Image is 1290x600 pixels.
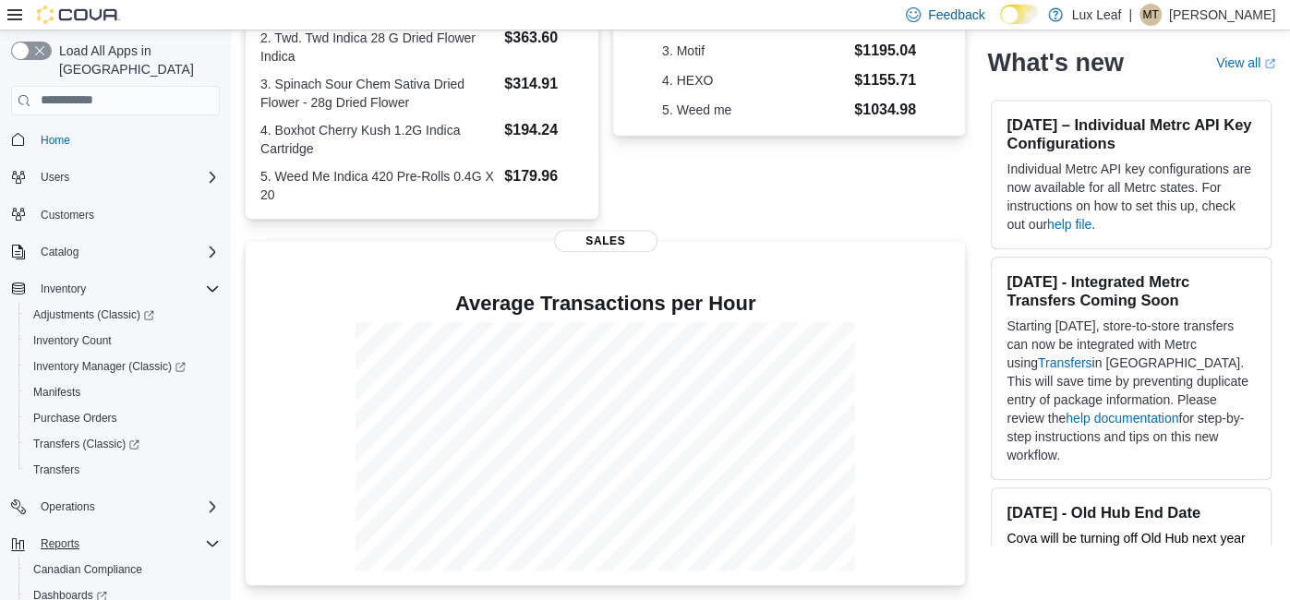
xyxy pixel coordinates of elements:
span: MT [1142,4,1158,26]
button: Customers [4,201,227,228]
span: Home [33,128,220,151]
dt: 3. Motif [662,42,847,60]
span: Sales [554,230,657,252]
span: Customers [41,208,94,222]
a: Canadian Compliance [26,558,150,581]
button: Reports [4,531,227,557]
button: Catalog [4,239,227,265]
a: View allExternal link [1216,55,1275,70]
a: Inventory Manager (Classic) [26,355,193,378]
span: Catalog [41,245,78,259]
button: Inventory [33,278,93,300]
a: Inventory Manager (Classic) [18,354,227,379]
span: Inventory Manager (Classic) [26,355,220,378]
span: Inventory Count [33,333,112,348]
dt: 5. Weed me [662,101,847,119]
span: Purchase Orders [26,407,220,429]
p: Individual Metrc API key configurations are now available for all Metrc states. For instructions ... [1007,160,1256,234]
h3: [DATE] - Old Hub End Date [1007,503,1256,522]
svg: External link [1264,58,1275,69]
span: Reports [33,533,220,555]
span: Catalog [33,241,220,263]
button: Home [4,126,227,153]
dd: $1034.98 [854,99,916,121]
div: Marissa Trottier [1139,4,1162,26]
dd: $1155.71 [854,69,916,91]
span: Manifests [33,385,80,400]
a: Purchase Orders [26,407,125,429]
button: Reports [33,533,87,555]
p: [PERSON_NAME] [1169,4,1275,26]
a: Transfers (Classic) [26,433,147,455]
span: Adjustments (Classic) [33,307,154,322]
span: Transfers [33,462,79,477]
a: Adjustments (Classic) [26,304,162,326]
h3: [DATE] - Integrated Metrc Transfers Coming Soon [1007,272,1256,309]
dt: 5. Weed Me Indica 420 Pre-Rolls 0.4G X 20 [260,167,497,204]
a: Transfers [26,459,87,481]
span: Transfers (Classic) [33,437,139,451]
h3: [DATE] – Individual Metrc API Key Configurations [1007,115,1256,152]
span: Users [41,170,69,185]
span: Manifests [26,381,220,403]
h4: Average Transactions per Hour [260,293,950,315]
dt: 4. HEXO [662,71,847,90]
input: Dark Mode [1000,5,1039,24]
button: Operations [33,496,102,518]
span: Dark Mode [1000,24,1001,25]
h2: What's new [987,48,1123,78]
span: Purchase Orders [33,411,117,426]
a: help file [1047,217,1091,232]
dt: 4. Boxhot Cherry Kush 1.2G Indica Cartridge [260,121,497,158]
span: Inventory [41,282,86,296]
span: Load All Apps in [GEOGRAPHIC_DATA] [52,42,220,78]
button: Manifests [18,379,227,405]
button: Inventory [4,276,227,302]
a: Transfers (Classic) [18,431,227,457]
button: Users [33,166,77,188]
a: Inventory Count [26,330,119,352]
span: Transfers [26,459,220,481]
dd: $1195.04 [854,40,916,62]
button: Purchase Orders [18,405,227,431]
dd: $179.96 [504,165,583,187]
span: Transfers (Classic) [26,433,220,455]
span: Inventory [33,278,220,300]
a: help documentation [1066,411,1178,426]
a: Home [33,129,78,151]
span: Operations [33,496,220,518]
span: Customers [33,203,220,226]
a: Manifests [26,381,88,403]
p: Lux Leaf [1072,4,1122,26]
dt: 2. Twd. Twd Indica 28 G Dried Flower Indica [260,29,497,66]
span: Inventory Manager (Classic) [33,359,186,374]
button: Users [4,164,227,190]
span: Users [33,166,220,188]
button: Catalog [33,241,86,263]
button: Canadian Compliance [18,557,227,582]
a: Transfers [1038,355,1092,370]
span: Adjustments (Classic) [26,304,220,326]
img: Cova [37,6,120,24]
a: Customers [33,204,102,226]
dt: 3. Spinach Sour Chem Sativa Dried Flower - 28g Dried Flower [260,75,497,112]
button: Transfers [18,457,227,483]
p: Starting [DATE], store-to-store transfers can now be integrated with Metrc using in [GEOGRAPHIC_D... [1007,317,1256,464]
p: | [1128,4,1132,26]
span: Canadian Compliance [26,558,220,581]
a: Adjustments (Classic) [18,302,227,328]
span: Feedback [928,6,984,24]
button: Operations [4,494,227,520]
span: Inventory Count [26,330,220,352]
span: Canadian Compliance [33,562,142,577]
button: Inventory Count [18,328,227,354]
dd: $363.60 [504,27,583,49]
dd: $314.91 [504,73,583,95]
span: Home [41,133,70,148]
dd: $194.24 [504,119,583,141]
span: Reports [41,536,79,551]
span: Operations [41,499,95,514]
